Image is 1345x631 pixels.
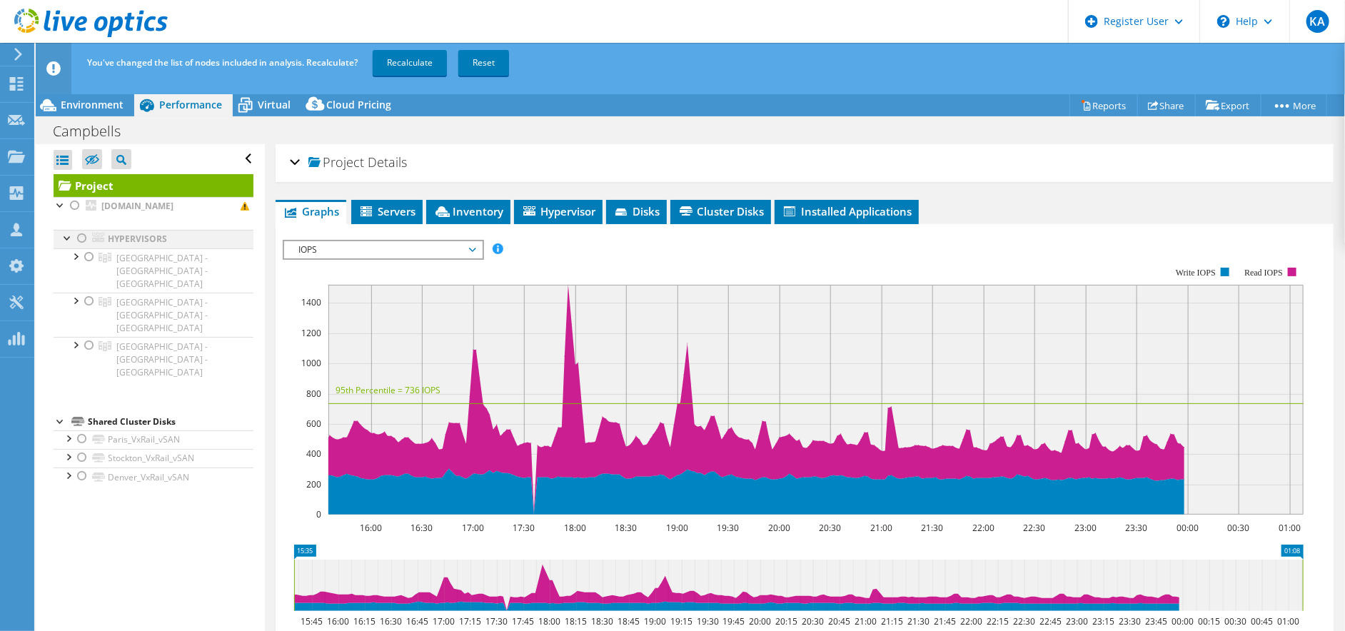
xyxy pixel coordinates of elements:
[258,98,291,111] span: Virtual
[615,522,637,534] text: 18:30
[301,296,321,308] text: 1400
[768,522,790,534] text: 20:00
[870,522,892,534] text: 21:00
[433,615,455,627] text: 17:00
[54,293,253,337] a: USA - CA - Stockton
[677,204,764,218] span: Cluster Disks
[368,153,407,171] span: Details
[116,252,208,290] span: [GEOGRAPHIC_DATA] - [GEOGRAPHIC_DATA] - [GEOGRAPHIC_DATA]
[819,522,841,534] text: 20:30
[1013,615,1035,627] text: 22:30
[316,508,321,520] text: 0
[987,615,1009,627] text: 22:15
[88,413,253,430] div: Shared Cluster Disks
[1092,615,1114,627] text: 23:15
[462,522,484,534] text: 17:00
[521,204,595,218] span: Hypervisor
[291,241,475,258] span: IOPS
[283,204,339,218] span: Graphs
[308,156,364,170] span: Project
[54,197,253,216] a: [DOMAIN_NAME]
[1119,615,1141,627] text: 23:30
[855,615,877,627] text: 21:00
[406,615,428,627] text: 16:45
[1125,522,1147,534] text: 23:30
[934,615,956,627] text: 21:45
[459,615,481,627] text: 17:15
[722,615,745,627] text: 19:45
[1244,268,1283,278] text: Read IOPS
[373,50,447,76] a: Recalculate
[1251,615,1273,627] text: 00:45
[538,615,560,627] text: 18:00
[54,230,253,248] a: Hypervisors
[972,522,994,534] text: 22:00
[1279,522,1301,534] text: 01:00
[54,449,253,468] a: Stockton_VxRail_vSAN
[1277,615,1299,627] text: 01:00
[485,615,508,627] text: 17:30
[433,204,503,218] span: Inventory
[306,388,321,400] text: 800
[1023,522,1045,534] text: 22:30
[301,615,323,627] text: 15:45
[301,327,321,339] text: 1200
[326,98,391,111] span: Cloud Pricing
[360,522,382,534] text: 16:00
[458,50,509,76] a: Reset
[775,615,797,627] text: 20:15
[1039,615,1062,627] text: 22:45
[881,615,903,627] text: 21:15
[1137,94,1196,116] a: Share
[613,204,660,218] span: Disks
[1261,94,1327,116] a: More
[1227,522,1249,534] text: 00:30
[591,615,613,627] text: 18:30
[1066,615,1088,627] text: 23:00
[336,384,440,396] text: 95th Percentile = 736 IOPS
[327,615,349,627] text: 16:00
[802,615,824,627] text: 20:30
[921,522,943,534] text: 21:30
[54,430,253,449] a: Paris_VxRail_vSAN
[301,357,321,369] text: 1000
[666,522,688,534] text: 19:00
[46,123,143,139] h1: Campbells
[749,615,771,627] text: 20:00
[410,522,433,534] text: 16:30
[1224,615,1246,627] text: 00:30
[380,615,402,627] text: 16:30
[101,200,173,212] b: [DOMAIN_NAME]
[1195,94,1261,116] a: Export
[782,204,912,218] span: Installed Applications
[564,522,586,534] text: 18:00
[1172,615,1194,627] text: 00:00
[1176,268,1216,278] text: Write IOPS
[61,98,124,111] span: Environment
[54,248,253,293] a: USA - TX - Paris
[512,615,534,627] text: 17:45
[644,615,666,627] text: 19:00
[306,448,321,460] text: 400
[907,615,930,627] text: 21:30
[618,615,640,627] text: 18:45
[353,615,376,627] text: 16:15
[1069,94,1138,116] a: Reports
[1145,615,1167,627] text: 23:45
[828,615,850,627] text: 20:45
[116,340,208,378] span: [GEOGRAPHIC_DATA] - [GEOGRAPHIC_DATA] - [GEOGRAPHIC_DATA]
[1074,522,1097,534] text: 23:00
[306,478,321,490] text: 200
[960,615,982,627] text: 22:00
[513,522,535,534] text: 17:30
[116,296,208,334] span: [GEOGRAPHIC_DATA] - [GEOGRAPHIC_DATA] - [GEOGRAPHIC_DATA]
[54,468,253,486] a: Denver_VxRail_vSAN
[306,418,321,430] text: 600
[87,56,358,69] span: You've changed the list of nodes included in analysis. Recalculate?
[1306,10,1329,33] span: KA
[1177,522,1199,534] text: 00:00
[159,98,222,111] span: Performance
[1217,15,1230,28] svg: \n
[358,204,415,218] span: Servers
[54,337,253,381] a: USA - PA - Denver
